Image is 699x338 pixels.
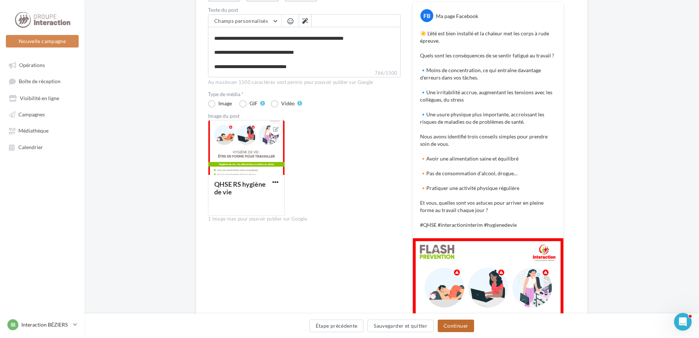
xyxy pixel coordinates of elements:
div: 1 image max pour pouvoir publier sur Google [208,216,401,222]
div: Vidéo [281,101,295,106]
div: QHSE RS hygiène de vie [214,180,266,196]
button: Étape précédente [309,320,364,332]
a: IB Interaction BÉZIERS [6,318,79,332]
div: Ma page Facebook [436,13,478,20]
label: Type de média * [208,92,401,97]
a: Calendrier [4,140,80,154]
div: GIF [250,101,258,106]
span: Médiathèque [18,128,49,134]
div: Image du post [208,113,401,119]
span: Calendrier [18,144,43,150]
div: FB [420,9,433,22]
span: Champs personnalisés [214,18,268,24]
p: Interaction BÉZIERS [21,321,70,328]
button: Continuer [438,320,474,332]
a: Médiathèque [4,124,80,137]
span: IB [11,321,15,328]
iframe: Intercom live chat [674,313,692,331]
span: Opérations [19,62,45,68]
span: Visibilité en ligne [20,95,59,101]
label: Texte du post [208,7,401,13]
a: Boîte de réception [4,74,80,88]
a: Visibilité en ligne [4,91,80,105]
button: Champs personnalisés [208,15,282,27]
button: Nouvelle campagne [6,35,79,47]
p: ☀️ L'été est bien installé et la chaleur met les corps à rude épreuve. Quels sont les conséquence... [420,30,556,229]
span: Campagnes [18,111,45,117]
button: Sauvegarder et quitter [368,320,434,332]
div: Image [218,101,232,106]
span: Boîte de réception [19,78,61,85]
a: Campagnes [4,108,80,121]
div: Au maximum 1500 caractères sont permis pour pouvoir publier sur Google [208,79,401,86]
label: 766/1500 [208,69,401,77]
a: Opérations [4,58,80,71]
